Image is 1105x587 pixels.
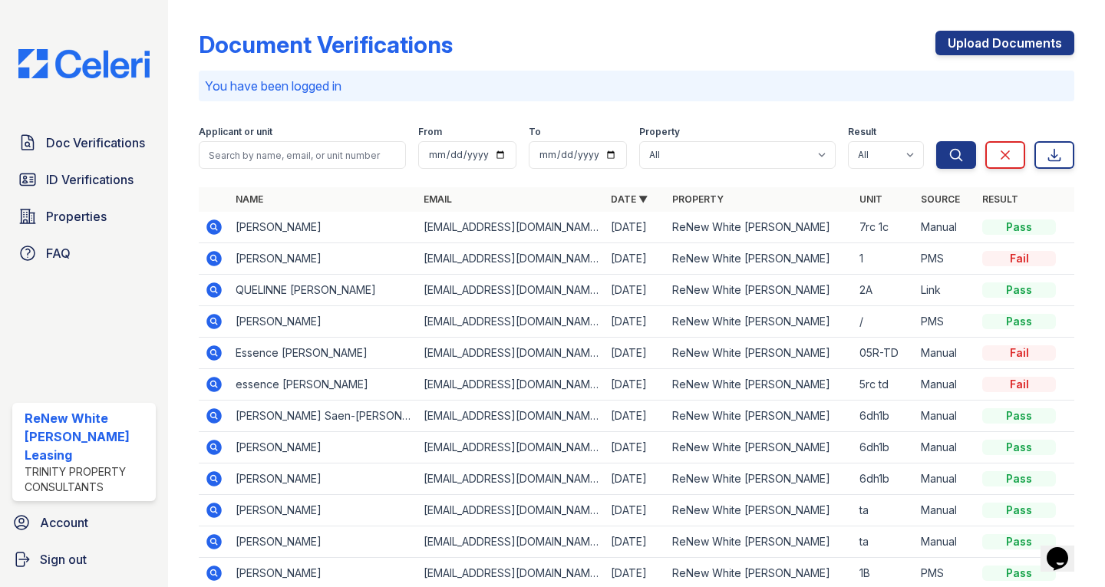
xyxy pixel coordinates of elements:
[40,513,88,532] span: Account
[417,401,605,432] td: [EMAIL_ADDRESS][DOMAIN_NAME]
[672,193,724,205] a: Property
[605,432,666,463] td: [DATE]
[25,409,150,464] div: ReNew White [PERSON_NAME] Leasing
[982,251,1056,266] div: Fail
[605,306,666,338] td: [DATE]
[46,244,71,262] span: FAQ
[853,212,915,243] td: 7rc 1c
[605,275,666,306] td: [DATE]
[605,243,666,275] td: [DATE]
[605,338,666,369] td: [DATE]
[417,432,605,463] td: [EMAIL_ADDRESS][DOMAIN_NAME]
[853,432,915,463] td: 6dh1b
[848,126,876,138] label: Result
[915,306,976,338] td: PMS
[611,193,648,205] a: Date ▼
[417,369,605,401] td: [EMAIL_ADDRESS][DOMAIN_NAME]
[12,127,156,158] a: Doc Verifications
[915,526,976,558] td: Manual
[229,212,417,243] td: [PERSON_NAME]
[853,401,915,432] td: 6dh1b
[418,126,442,138] label: From
[40,550,87,569] span: Sign out
[236,193,263,205] a: Name
[915,243,976,275] td: PMS
[529,126,541,138] label: To
[229,495,417,526] td: [PERSON_NAME]
[666,275,853,306] td: ReNew White [PERSON_NAME]
[417,306,605,338] td: [EMAIL_ADDRESS][DOMAIN_NAME]
[666,526,853,558] td: ReNew White [PERSON_NAME]
[6,49,162,78] img: CE_Logo_Blue-a8612792a0a2168367f1c8372b55b34899dd931a85d93a1a3d3e32e68fde9ad4.png
[605,212,666,243] td: [DATE]
[666,338,853,369] td: ReNew White [PERSON_NAME]
[853,369,915,401] td: 5rc td
[982,377,1056,392] div: Fail
[935,31,1074,55] a: Upload Documents
[921,193,960,205] a: Source
[46,170,134,189] span: ID Verifications
[199,126,272,138] label: Applicant or unit
[639,126,680,138] label: Property
[666,495,853,526] td: ReNew White [PERSON_NAME]
[605,495,666,526] td: [DATE]
[229,463,417,495] td: [PERSON_NAME]
[915,463,976,495] td: Manual
[853,526,915,558] td: ta
[915,338,976,369] td: Manual
[982,219,1056,235] div: Pass
[915,275,976,306] td: Link
[915,432,976,463] td: Manual
[915,495,976,526] td: Manual
[205,77,1068,95] p: You have been logged in
[982,282,1056,298] div: Pass
[1041,526,1090,572] iframe: chat widget
[12,201,156,232] a: Properties
[199,141,406,169] input: Search by name, email, or unit number
[982,471,1056,486] div: Pass
[915,401,976,432] td: Manual
[46,134,145,152] span: Doc Verifications
[859,193,882,205] a: Unit
[417,463,605,495] td: [EMAIL_ADDRESS][DOMAIN_NAME]
[417,338,605,369] td: [EMAIL_ADDRESS][DOMAIN_NAME]
[605,526,666,558] td: [DATE]
[982,314,1056,329] div: Pass
[982,566,1056,581] div: Pass
[229,306,417,338] td: [PERSON_NAME]
[605,401,666,432] td: [DATE]
[915,369,976,401] td: Manual
[229,243,417,275] td: [PERSON_NAME]
[6,544,162,575] a: Sign out
[229,432,417,463] td: [PERSON_NAME]
[666,432,853,463] td: ReNew White [PERSON_NAME]
[666,243,853,275] td: ReNew White [PERSON_NAME]
[853,495,915,526] td: ta
[229,526,417,558] td: [PERSON_NAME]
[666,212,853,243] td: ReNew White [PERSON_NAME]
[229,275,417,306] td: QUELINNE [PERSON_NAME]
[605,463,666,495] td: [DATE]
[417,526,605,558] td: [EMAIL_ADDRESS][DOMAIN_NAME]
[229,401,417,432] td: [PERSON_NAME] Saen-[PERSON_NAME]
[417,243,605,275] td: [EMAIL_ADDRESS][DOMAIN_NAME]
[12,238,156,269] a: FAQ
[666,463,853,495] td: ReNew White [PERSON_NAME]
[915,212,976,243] td: Manual
[417,212,605,243] td: [EMAIL_ADDRESS][DOMAIN_NAME]
[417,495,605,526] td: [EMAIL_ADDRESS][DOMAIN_NAME]
[229,338,417,369] td: Essence [PERSON_NAME]
[417,275,605,306] td: [EMAIL_ADDRESS][DOMAIN_NAME]
[229,369,417,401] td: essence [PERSON_NAME]
[424,193,452,205] a: Email
[853,275,915,306] td: 2A
[853,463,915,495] td: 6dh1b
[666,369,853,401] td: ReNew White [PERSON_NAME]
[853,338,915,369] td: 05R-TD
[982,193,1018,205] a: Result
[982,503,1056,518] div: Pass
[12,164,156,195] a: ID Verifications
[605,369,666,401] td: [DATE]
[666,401,853,432] td: ReNew White [PERSON_NAME]
[853,243,915,275] td: 1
